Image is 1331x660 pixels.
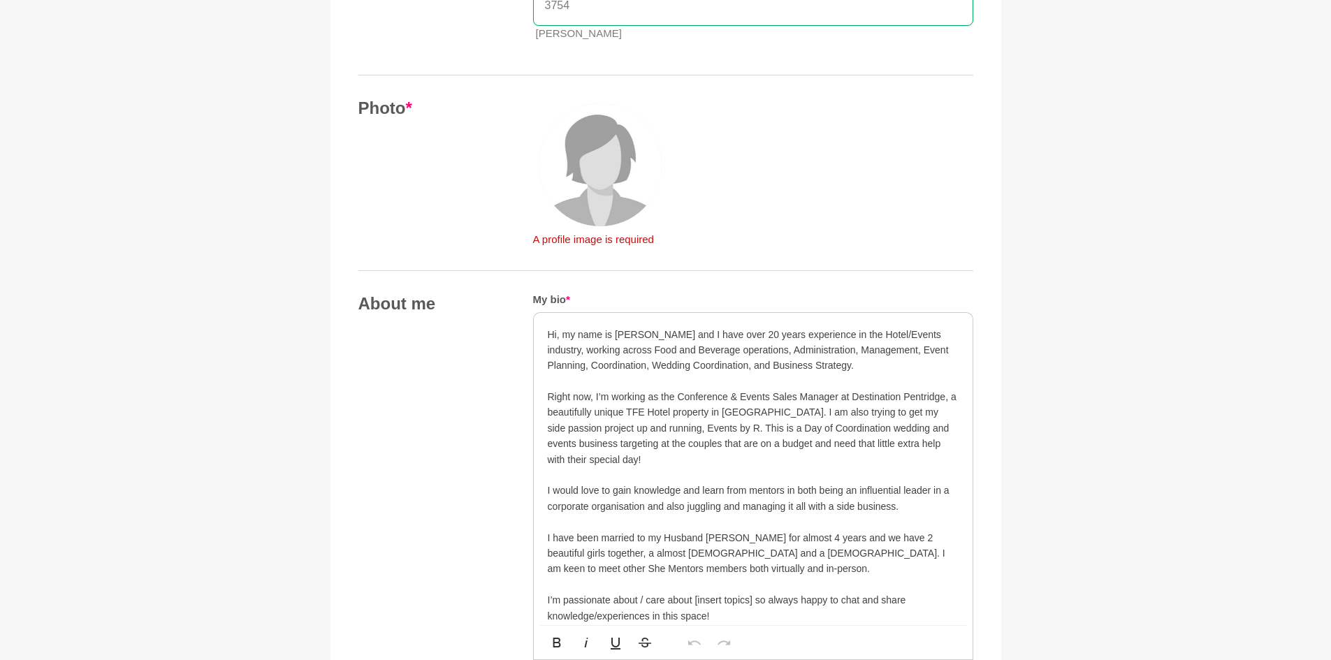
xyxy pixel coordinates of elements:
p: Hi, my name is [PERSON_NAME] and I have over 20 years experience in the Hotel/Events industry, wo... [548,327,959,374]
h4: About me [358,293,505,314]
p: Right now, I’m working as the Conference & Events Sales Manager at Destination Pentridge, a beaut... [548,389,959,467]
button: Undo (Ctrl+Z) [681,629,708,657]
button: Redo (Ctrl+Shift+Z) [711,629,737,657]
button: Strikethrough (Ctrl+S) [632,629,658,657]
p: [PERSON_NAME] [536,26,973,42]
p: I would love to gain knowledge and learn from mentors in both being an influential leader in a co... [548,483,959,514]
button: Italic (Ctrl+I) [573,629,599,657]
p: I’m passionate about / care about [insert topics] so always happy to chat and share knowledge/exp... [548,592,959,624]
p: A profile image is required [533,232,667,248]
button: Underline (Ctrl+U) [602,629,629,657]
p: I have been married to my Husband [PERSON_NAME] for almost 4 years and we have 2 beautiful girls ... [548,530,959,577]
h5: My bio [533,293,973,307]
button: Bold (Ctrl+B) [544,629,570,657]
h4: Photo [358,98,505,119]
